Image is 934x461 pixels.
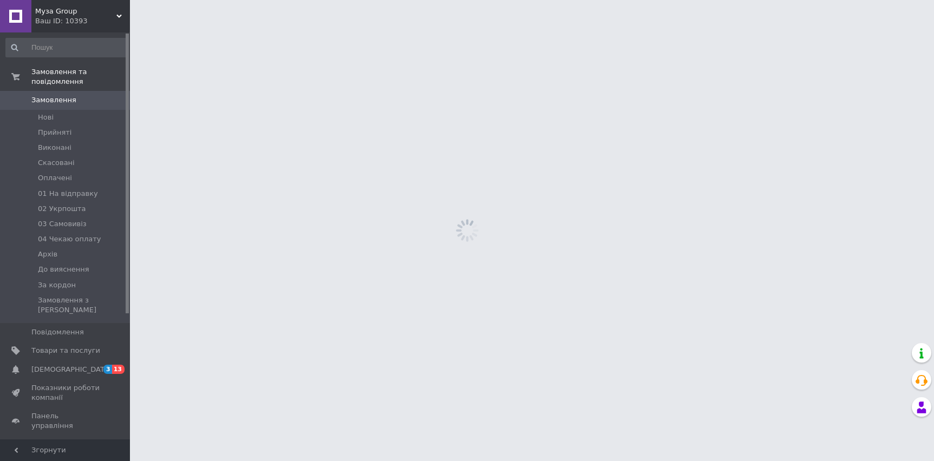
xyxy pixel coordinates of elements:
[38,234,101,244] span: 04 Чекаю оплату
[35,6,116,16] span: Муза Group
[38,295,126,315] span: Замовлення з [PERSON_NAME]
[31,346,100,355] span: Товари та послуги
[38,158,75,168] span: Скасовані
[38,113,54,122] span: Нові
[31,365,112,374] span: [DEMOGRAPHIC_DATA]
[31,411,100,431] span: Панель управління
[103,365,112,374] span: 3
[38,249,57,259] span: Архів
[31,67,130,87] span: Замовлення та повідомлення
[31,383,100,403] span: Показники роботи компанії
[31,327,84,337] span: Повідомлення
[5,38,127,57] input: Пошук
[38,189,98,199] span: 01 На відправку
[35,16,130,26] div: Ваш ID: 10393
[38,280,76,290] span: За кордон
[38,173,72,183] span: Оплачені
[38,265,89,274] span: До вияснення
[38,143,71,153] span: Виконані
[38,219,87,229] span: 03 Самовивіз
[38,128,71,137] span: Прийняті
[112,365,125,374] span: 13
[31,95,76,105] span: Замовлення
[38,204,86,214] span: 02 Укрпошта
